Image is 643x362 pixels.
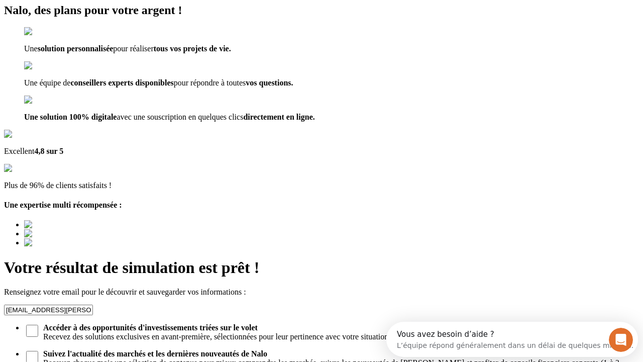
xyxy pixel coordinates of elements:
[24,27,67,36] img: checkmark
[24,220,117,229] img: Best savings advice award
[609,328,633,352] iframe: Intercom live chat
[24,238,117,247] img: Best savings advice award
[246,78,293,87] span: vos questions.
[4,4,639,17] h2: Nalo, des plans pour votre argent !
[4,305,93,315] input: Email
[4,130,62,139] img: Google Review
[38,44,114,53] span: solution personnalisée
[4,181,639,190] p: Plus de 96% de clients satisfaits !
[34,323,639,341] span: Recevez des solutions exclusives en avant-première, sélectionnées pour leur pertinence avec votre...
[174,78,246,87] span: pour répondre à toutes
[24,61,67,70] img: checkmark
[26,325,38,337] input: Accéder à des opportunités d'investissements triées sur le voletRecevez des solutions exclusives ...
[24,229,117,238] img: Best savings advice award
[70,78,173,87] span: conseillers experts disponibles
[11,9,247,17] div: Vous avez besoin d’aide ?
[113,44,153,53] span: pour réaliser
[24,44,38,53] span: Une
[43,323,258,332] strong: Accéder à des opportunités d'investissements triées sur le volet
[34,147,63,155] span: 4,8 sur 5
[24,78,70,87] span: Une équipe de
[11,17,247,27] div: L’équipe répond généralement dans un délai de quelques minutes.
[386,322,638,357] iframe: Intercom live chat discovery launcher
[243,113,314,121] span: directement en ligne.
[4,201,639,210] h4: Une expertise multi récompensée :
[24,96,67,105] img: checkmark
[4,4,277,32] div: Ouvrir le Messenger Intercom
[43,349,267,358] strong: Suivez l'actualité des marchés et les dernières nouveautés de Nalo
[24,113,117,121] span: Une solution 100% digitale
[4,258,639,277] h1: Votre résultat de simulation est prêt !
[154,44,231,53] span: tous vos projets de vie.
[4,288,639,297] p: Renseignez votre email pour le découvrir et sauvegarder vos informations :
[117,113,243,121] span: avec une souscription en quelques clics
[4,147,34,155] span: Excellent
[4,164,54,173] img: reviews stars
